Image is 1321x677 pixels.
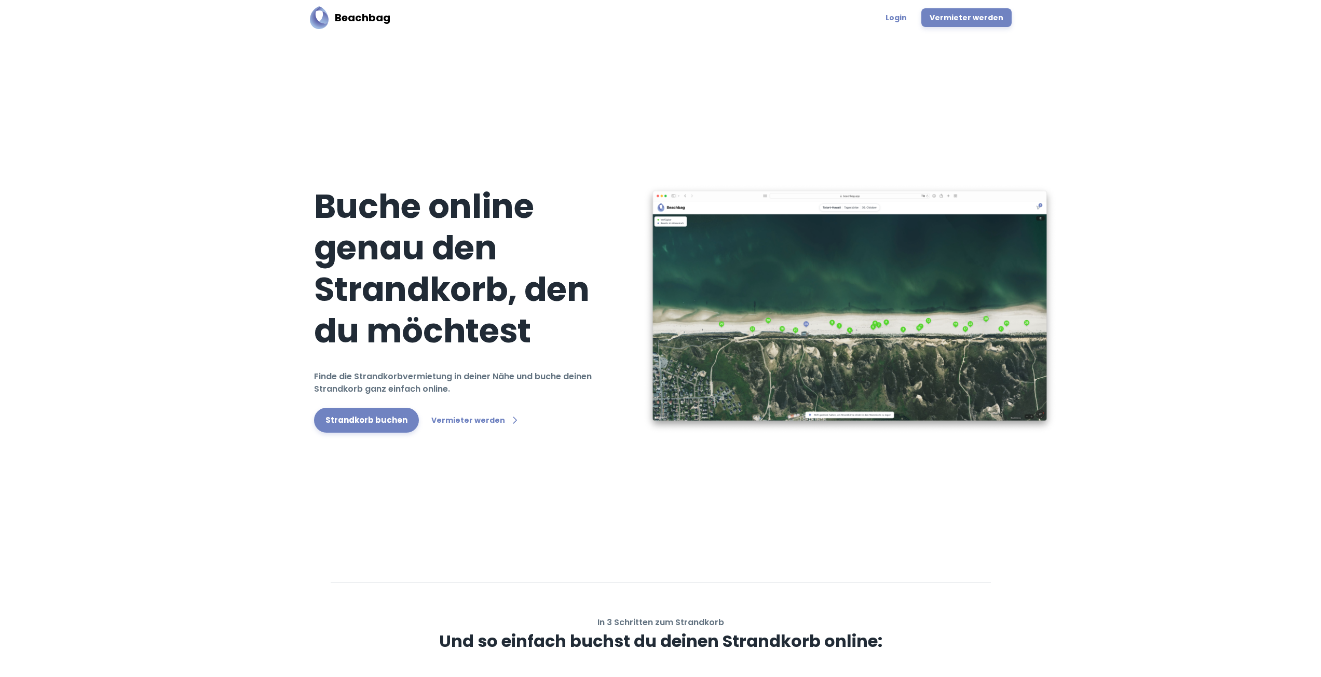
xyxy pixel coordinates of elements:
a: Vermieter werden [427,411,522,430]
h6: Finde die Strandkorbvermietung in deiner Nähe und buche deinen Strandkorb ganz einfach online. [314,370,600,395]
h3: Und so einfach buchst du deinen Strandkorb online: [314,629,1007,654]
h5: Beachbag [335,10,390,25]
a: BeachbagBeachbag [310,6,390,29]
h6: In 3 Schritten zum Strandkorb [314,616,1007,629]
img: Beachbag [310,6,329,29]
h1: Buche online genau den Strandkorb, den du möchtest [314,186,625,358]
a: Strandkorb buchen [314,408,419,433]
img: Beachbag Map [642,184,1057,435]
a: Login [880,8,913,27]
a: Vermieter werden [921,8,1012,27]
